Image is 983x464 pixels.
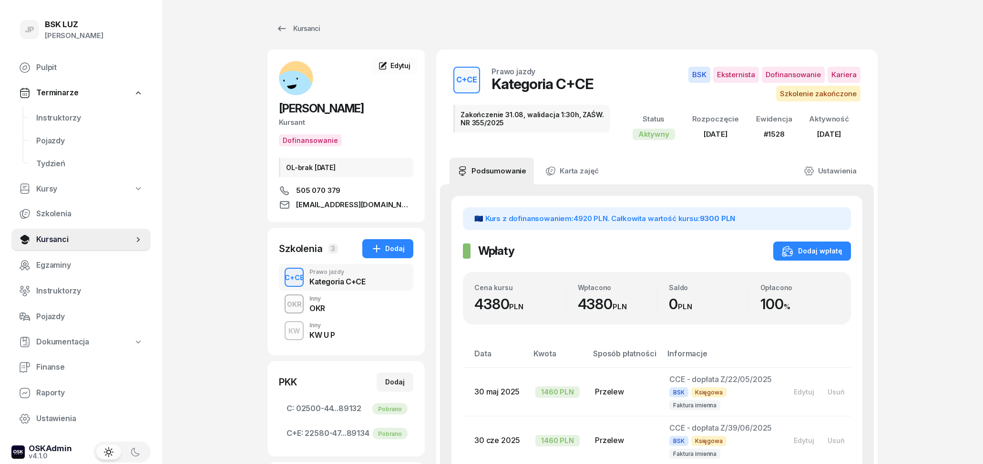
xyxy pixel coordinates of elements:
div: Przelew [595,386,654,398]
span: Terminarze [36,87,78,99]
a: Terminarze [11,82,151,104]
a: Ustawienia [796,158,864,184]
span: Egzaminy [36,259,143,272]
div: v4.1.0 [29,453,72,459]
div: 1460 PLN [535,435,580,446]
button: C+CEPrawo jazdyKategoria C+CE [279,264,413,291]
span: 02500-44...89132 [287,403,406,415]
span: Kursanci [36,233,133,246]
div: Ewidencja [756,113,792,125]
small: PLN [509,302,523,311]
span: Faktura imienna [669,449,720,459]
span: 30 cze 2025 [474,435,520,445]
span: JP [25,26,35,34]
div: Zakończenie 31.08, walidacja 1:30h, ZAŚW. NR 355/2025 [453,105,610,132]
div: Rozpoczęcie [692,113,739,125]
div: PKK [279,375,297,389]
span: 30 maj 2025 [474,387,520,396]
div: 100 [760,295,840,313]
th: Kwota [528,347,587,368]
div: Aktywny [633,129,675,140]
div: Szkolenia [279,242,323,255]
button: KWInnyKW U P [279,317,413,344]
span: Księgowa [691,436,727,446]
a: C+E:22580-47...89134Pobrano [279,422,413,445]
a: Tydzień [29,152,151,175]
span: 9300 PLN [700,214,736,223]
div: Pobrano [372,403,408,414]
span: Faktura imienna [669,400,720,410]
div: Kursant [279,116,413,129]
span: Edytuj [390,61,410,70]
div: 4380 [474,295,566,313]
a: 505 070 379 [279,185,413,196]
th: Sposób płatności [587,347,662,368]
small: PLN [613,302,627,311]
span: BSK [669,387,688,397]
a: Raporty [11,382,151,404]
span: [PERSON_NAME] [279,101,364,115]
a: Kursanci [267,19,328,38]
button: Edytuj [787,433,821,448]
img: logo-xs-dark@2x.png [11,445,25,459]
div: Wpłacono [578,283,657,292]
a: C:02500-44...89132Pobrano [279,397,413,420]
a: Karta zajęć [538,158,606,184]
span: #1528 [764,130,785,139]
a: Dokumentacja [11,331,151,353]
div: Usuń [828,388,845,396]
div: OKR [309,304,325,312]
small: PLN [678,302,692,311]
button: Dofinansowanie [279,134,342,146]
span: Instruktorzy [36,285,143,297]
button: KW [285,321,304,340]
a: Ustawienia [11,407,151,430]
a: Egzaminy [11,254,151,277]
div: Przelew [595,434,654,447]
div: Aktywność [809,113,849,125]
span: Kursy [36,183,57,195]
a: Podsumowanie [450,158,534,184]
button: Dodaj [362,239,413,258]
div: Saldo [669,283,748,292]
div: C+CE [281,272,308,283]
div: 4380 [578,295,657,313]
span: Szkolenie zakończone [776,86,860,102]
button: Usuń [821,433,851,448]
div: Edytuj [794,436,814,444]
span: [DATE] [704,130,727,139]
a: Kursanci [11,228,151,251]
span: BSK [688,67,710,83]
span: 🇪🇺 Kurs z dofinansowaniem: . Całkowita wartość kursu: [474,214,735,223]
div: Dodaj wpłatę [782,245,842,257]
button: Edytuj [787,384,821,400]
th: Informacje [662,347,779,368]
div: Cena kursu [474,283,566,292]
a: Kursy [11,178,151,200]
a: Instruktorzy [11,280,151,303]
div: Kategoria C+CE [309,278,365,285]
div: Kursanci [276,23,320,34]
div: Usuń [828,436,845,444]
span: 3 [328,244,338,253]
span: CCE - dopłata Z/22/05/2025 [669,374,772,384]
span: 4920 PLN [573,214,608,223]
div: 1460 PLN [535,386,580,398]
span: Instruktorzy [36,112,143,124]
button: OKR [285,294,304,313]
button: OKRInnyOKR [279,291,413,317]
span: Kariera [828,67,860,83]
a: [EMAIL_ADDRESS][DOMAIN_NAME] [279,199,413,211]
span: 22580-47...89134 [287,427,406,440]
div: Inny [309,323,335,328]
div: Status [633,113,675,125]
a: Pojazdy [29,130,151,152]
span: [EMAIL_ADDRESS][DOMAIN_NAME] [296,199,413,211]
div: Inny [309,296,325,302]
a: Instruktorzy [29,107,151,130]
div: Pobrano [372,428,408,439]
div: 0 [669,295,748,313]
button: C+CE [285,268,304,287]
a: Szkolenia [11,202,151,225]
